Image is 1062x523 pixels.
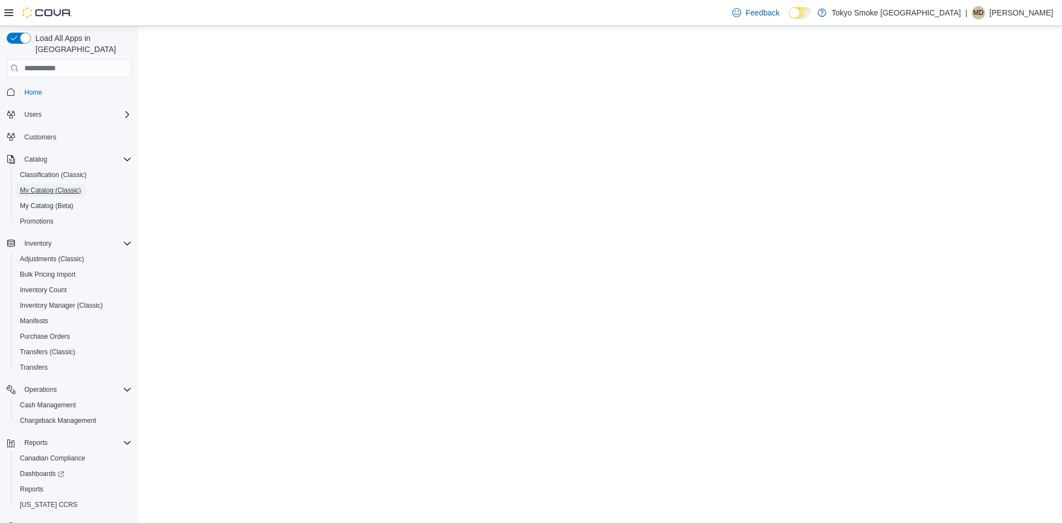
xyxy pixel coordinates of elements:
[20,436,52,449] button: Reports
[15,283,132,297] span: Inventory Count
[15,398,132,412] span: Cash Management
[11,344,136,360] button: Transfers (Classic)
[20,131,61,144] a: Customers
[31,33,132,55] span: Load All Apps in [GEOGRAPHIC_DATA]
[15,283,71,297] a: Inventory Count
[15,184,132,197] span: My Catalog (Classic)
[20,86,46,99] a: Home
[20,237,56,250] button: Inventory
[15,215,132,228] span: Promotions
[15,199,132,213] span: My Catalog (Beta)
[20,255,84,263] span: Adjustments (Classic)
[11,167,136,183] button: Classification (Classic)
[15,199,78,213] a: My Catalog (Beta)
[15,483,48,496] a: Reports
[15,452,132,465] span: Canadian Compliance
[20,130,132,144] span: Customers
[15,361,52,374] a: Transfers
[15,498,132,511] span: Washington CCRS
[20,170,87,179] span: Classification (Classic)
[11,481,136,497] button: Reports
[728,2,784,24] a: Feedback
[11,282,136,298] button: Inventory Count
[22,7,72,18] img: Cova
[20,454,85,463] span: Canadian Compliance
[20,153,51,166] button: Catalog
[20,469,64,478] span: Dashboards
[20,108,46,121] button: Users
[24,385,57,394] span: Operations
[11,267,136,282] button: Bulk Pricing Import
[15,299,132,312] span: Inventory Manager (Classic)
[24,239,51,248] span: Inventory
[24,438,48,447] span: Reports
[20,500,77,509] span: [US_STATE] CCRS
[20,108,132,121] span: Users
[11,360,136,375] button: Transfers
[15,168,132,182] span: Classification (Classic)
[20,383,132,396] span: Operations
[15,184,86,197] a: My Catalog (Classic)
[972,6,985,19] div: Misha Degtiarev
[24,133,56,142] span: Customers
[2,84,136,100] button: Home
[20,317,48,325] span: Manifests
[20,85,132,99] span: Home
[20,383,61,396] button: Operations
[11,183,136,198] button: My Catalog (Classic)
[20,270,76,279] span: Bulk Pricing Import
[746,7,779,18] span: Feedback
[20,363,48,372] span: Transfers
[24,110,41,119] span: Users
[15,268,132,281] span: Bulk Pricing Import
[24,88,42,97] span: Home
[15,361,132,374] span: Transfers
[11,450,136,466] button: Canadian Compliance
[20,186,81,195] span: My Catalog (Classic)
[2,382,136,397] button: Operations
[2,236,136,251] button: Inventory
[11,313,136,329] button: Manifests
[2,152,136,167] button: Catalog
[20,301,103,310] span: Inventory Manager (Classic)
[20,217,54,226] span: Promotions
[20,153,132,166] span: Catalog
[15,168,91,182] a: Classification (Classic)
[15,330,75,343] a: Purchase Orders
[20,416,96,425] span: Chargeback Management
[11,397,136,413] button: Cash Management
[15,252,132,266] span: Adjustments (Classic)
[11,497,136,512] button: [US_STATE] CCRS
[973,6,984,19] span: MD
[20,436,132,449] span: Reports
[20,237,132,250] span: Inventory
[15,314,53,328] a: Manifests
[15,467,132,480] span: Dashboards
[11,198,136,214] button: My Catalog (Beta)
[15,314,132,328] span: Manifests
[832,6,961,19] p: Tokyo Smoke [GEOGRAPHIC_DATA]
[20,485,43,494] span: Reports
[20,332,70,341] span: Purchase Orders
[2,435,136,450] button: Reports
[2,107,136,122] button: Users
[11,298,136,313] button: Inventory Manager (Classic)
[15,215,58,228] a: Promotions
[15,414,132,427] span: Chargeback Management
[15,414,101,427] a: Chargeback Management
[20,201,74,210] span: My Catalog (Beta)
[15,483,132,496] span: Reports
[15,330,132,343] span: Purchase Orders
[11,251,136,267] button: Adjustments (Classic)
[11,214,136,229] button: Promotions
[11,413,136,428] button: Chargeback Management
[15,345,132,359] span: Transfers (Classic)
[965,6,967,19] p: |
[15,467,69,480] a: Dashboards
[24,155,47,164] span: Catalog
[15,498,82,511] a: [US_STATE] CCRS
[15,252,88,266] a: Adjustments (Classic)
[789,7,812,19] input: Dark Mode
[11,329,136,344] button: Purchase Orders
